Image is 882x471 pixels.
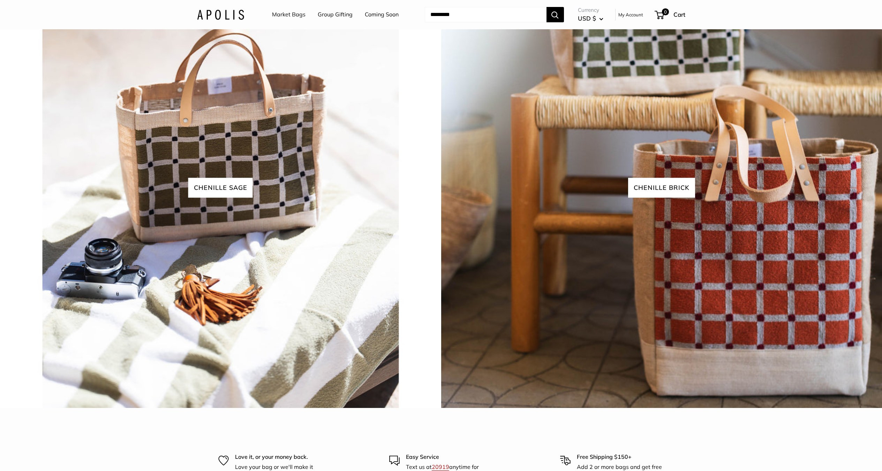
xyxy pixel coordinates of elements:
[673,11,685,18] span: Cart
[618,10,643,19] a: My Account
[188,178,253,198] span: Chenille sage
[628,178,695,198] span: chenille brick
[318,9,353,20] a: Group Gifting
[662,8,669,15] span: 0
[578,15,596,22] span: USD $
[406,453,493,462] p: Easy Service
[425,7,546,22] input: Search...
[546,7,564,22] button: Search
[655,9,685,20] a: 0 Cart
[197,9,244,20] img: Apolis
[432,463,449,470] a: 20919
[577,453,664,462] p: Free Shipping $150+
[578,13,603,24] button: USD $
[235,453,322,462] p: Love it, or your money back.
[578,5,603,15] span: Currency
[365,9,399,20] a: Coming Soon
[272,9,306,20] a: Market Bags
